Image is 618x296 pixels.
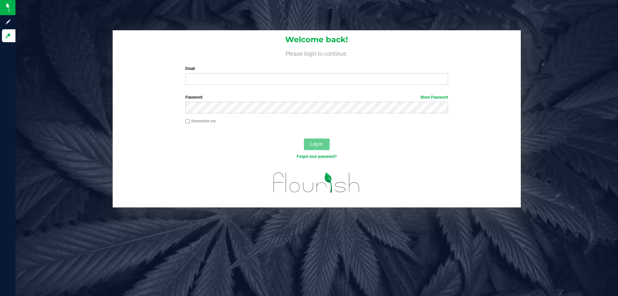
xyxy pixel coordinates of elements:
[420,95,448,100] a: Show Password
[5,33,11,39] inline-svg: Log in
[5,19,11,25] inline-svg: Sign up
[113,35,521,44] h1: Welcome back!
[310,141,323,147] span: Log In
[304,138,330,150] button: Log In
[266,166,368,199] img: flourish_logo.svg
[185,95,202,100] span: Password
[185,66,448,72] label: Email
[185,119,190,124] input: Remember me
[297,154,337,159] a: Forgot your password?
[185,118,216,124] label: Remember me
[113,49,521,57] h4: Please login to continue.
